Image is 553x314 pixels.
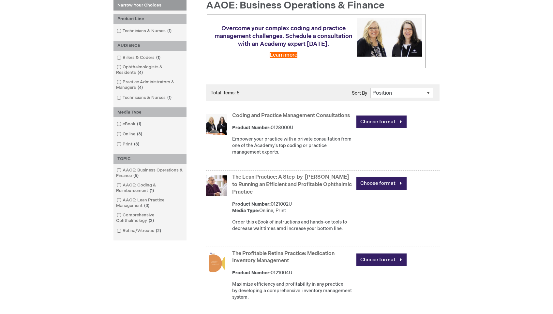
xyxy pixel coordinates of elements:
[115,79,185,91] a: Practice Administrators & Managers4
[232,125,271,130] strong: Product Number:
[270,52,297,58] a: Learn more
[115,55,163,61] a: Billers & Coders1
[232,270,353,276] div: 0121004U
[154,228,163,233] span: 2
[135,121,143,127] span: 1
[113,107,187,117] div: Media Type
[115,131,145,137] a: Online3
[232,281,352,300] span: Maximize efficiency and profitability in any practice by d .
[115,141,142,147] a: Print3
[115,197,185,209] a: AAOE: Lean Practice Management3
[232,125,353,131] div: 0128000U
[232,251,335,264] a: The Profitable Retina Practice: Medication Inventory Management
[132,173,140,178] span: 5
[209,252,225,273] img: The Profitable Retina Practice: Medication Inventory Management
[356,116,407,128] a: Choose format
[232,174,352,195] a: The Lean Practice: A Step-by-[PERSON_NAME] to Running an Efficient and Profitable Ophthalmic Prac...
[232,113,350,119] a: Coding and Practice Management Consultations
[352,90,367,96] label: Sort By
[113,154,187,164] div: TOPIC
[232,208,259,213] strong: Media Type:
[115,28,174,34] a: Technicians & Nurses1
[232,288,352,300] span: eveloping a comprehensive inventory management system
[115,182,185,194] a: AAOE: Coding & Reimbursement1
[147,218,156,223] span: 2
[142,203,151,208] span: 3
[136,70,144,75] span: 4
[232,201,353,214] div: 0121002U Online, Print
[115,64,185,76] a: Ophthalmologists & Residents4
[136,85,144,90] span: 4
[232,219,353,232] div: Order this eBook of instructions and hands-on tools to decrease wait times amd increase your bott...
[115,95,174,101] a: Technicians & Nurses1
[113,0,187,11] strong: Narrow Your Choices
[155,55,162,60] span: 1
[115,121,144,127] a: eBook1
[115,212,185,224] a: Comprehensive Ophthalmology2
[113,41,187,51] div: AUDIENCE
[132,142,141,147] span: 3
[115,167,185,179] a: AAOE: Business Operations & Finance5
[115,228,164,234] a: Retina/Vitreous2
[206,175,227,196] img: The Lean Practice: A Step-by-Step Guide to Running an Efficient and Profitable Ophthalmic Practice
[356,177,407,190] a: Choose format
[232,201,271,207] strong: Product Number:
[166,95,173,100] span: 1
[148,188,156,193] span: 1
[211,90,240,96] span: Total items: 5
[232,136,353,156] div: Empower your practice with a private consultation from one of the Academy's top coding or practic...
[113,14,187,24] div: Product Line
[232,270,271,276] strong: Product Number:
[356,253,407,266] a: Choose format
[135,131,144,137] span: 3
[206,114,227,135] img: Coding and Practice Management Consultations
[357,18,422,56] img: Schedule a consultation with an Academy expert today
[215,25,352,48] span: Overcome your complex coding and practice management challenges. Schedule a consultation with an ...
[166,28,173,34] span: 1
